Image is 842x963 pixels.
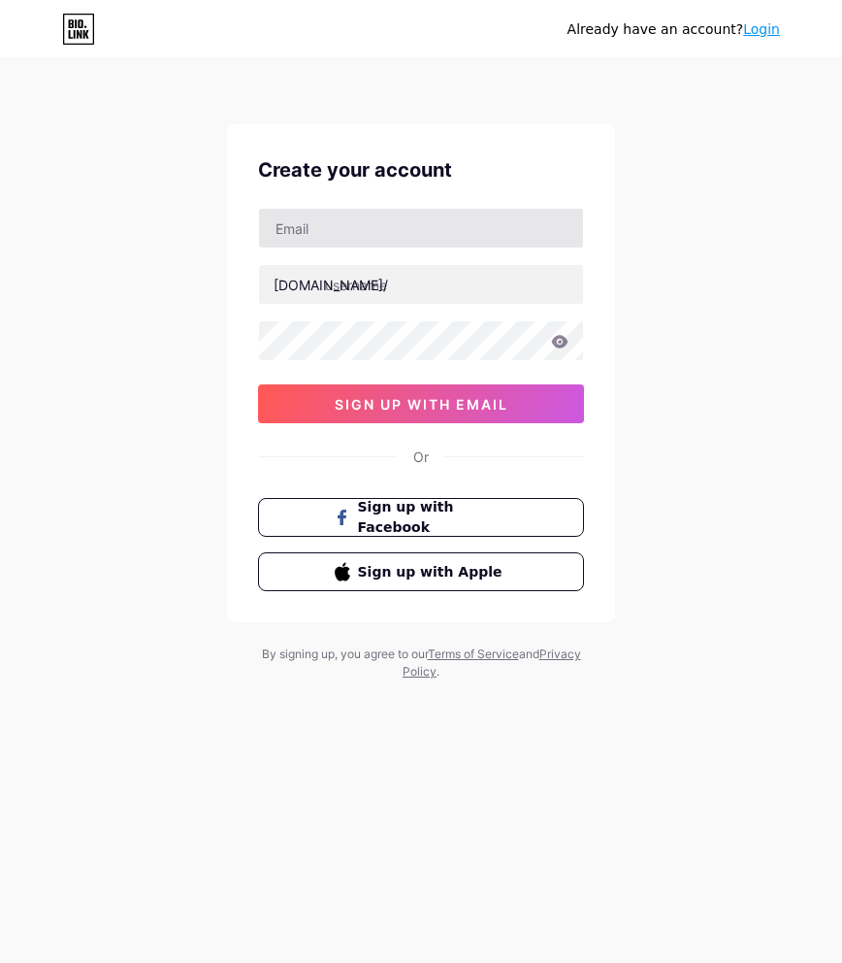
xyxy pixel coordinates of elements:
input: Email [259,209,583,248]
span: Sign up with Facebook [358,497,508,538]
span: Sign up with Apple [358,562,508,582]
div: [DOMAIN_NAME]/ [274,275,388,295]
a: Terms of Service [428,647,519,661]
div: By signing up, you agree to our and . [256,646,586,681]
div: Already have an account? [567,19,780,40]
button: sign up with email [258,384,584,423]
a: Login [743,21,780,37]
button: Sign up with Facebook [258,498,584,537]
input: username [259,265,583,304]
div: Create your account [258,155,584,184]
div: Or [413,447,429,467]
span: sign up with email [335,396,508,413]
button: Sign up with Apple [258,552,584,591]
